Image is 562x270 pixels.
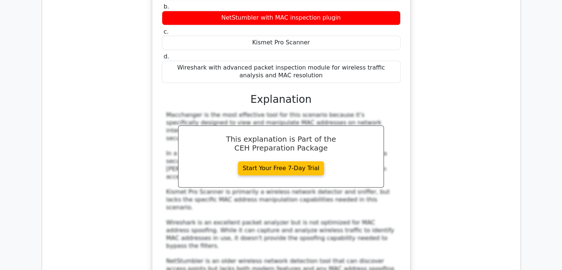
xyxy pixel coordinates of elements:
[164,53,169,60] span: d.
[162,61,401,83] div: Wireshark with advanced packet inspection module for wireless traffic analysis and MAC resolution
[162,36,401,50] div: Kismet Pro Scanner
[164,3,169,10] span: b.
[164,28,169,35] span: c.
[238,161,324,175] a: Start Your Free 7-Day Trial
[162,11,401,25] div: NetStumbler with MAC inspection plugin
[166,93,396,106] h3: Explanation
